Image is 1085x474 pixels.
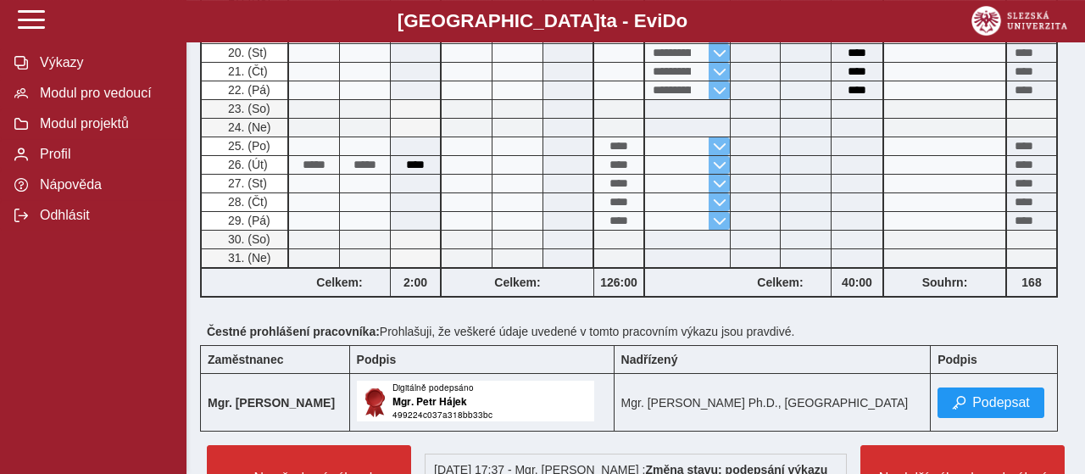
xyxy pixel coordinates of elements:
b: Celkem: [442,276,593,289]
span: 31. (Ne) [225,251,271,265]
b: Podpis [357,353,397,366]
span: o [676,10,688,31]
span: 26. (Út) [225,158,268,171]
span: 23. (So) [225,102,270,115]
span: Odhlásit [35,208,172,223]
b: 40:00 [832,276,882,289]
b: 168 [1007,276,1056,289]
span: Profil [35,147,172,162]
b: Podpis [938,353,977,366]
span: Nápověda [35,177,172,192]
span: 25. (Po) [225,139,270,153]
span: Modul projektů [35,116,172,131]
b: Celkem: [730,276,831,289]
b: Celkem: [289,276,390,289]
b: Zaměstnanec [208,353,283,366]
span: 29. (Pá) [225,214,270,227]
b: Nadřízený [621,353,678,366]
span: 28. (Čt) [225,195,268,209]
img: logo_web_su.png [971,6,1067,36]
span: 24. (Ne) [225,120,271,134]
button: Podepsat [938,388,1044,418]
b: Souhrn: [922,276,968,289]
span: Výkazy [35,55,172,70]
b: 126:00 [594,276,643,289]
b: [GEOGRAPHIC_DATA] a - Evi [51,10,1034,32]
span: 27. (St) [225,176,267,190]
div: Prohlašuji, že veškeré údaje uvedené v tomto pracovním výkazu jsou pravdivé. [200,318,1071,345]
b: 2:00 [391,276,440,289]
span: Podepsat [972,395,1030,410]
img: Digitálně podepsáno uživatelem [357,381,594,421]
span: 30. (So) [225,232,270,246]
td: Mgr. [PERSON_NAME] Ph.D., [GEOGRAPHIC_DATA] [614,374,931,432]
span: t [600,10,606,31]
span: D [662,10,676,31]
span: 22. (Pá) [225,83,270,97]
b: Mgr. [PERSON_NAME] [208,396,335,410]
b: Čestné prohlášení pracovníka: [207,325,380,338]
span: 20. (St) [225,46,267,59]
span: 21. (Čt) [225,64,268,78]
span: Modul pro vedoucí [35,86,172,101]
